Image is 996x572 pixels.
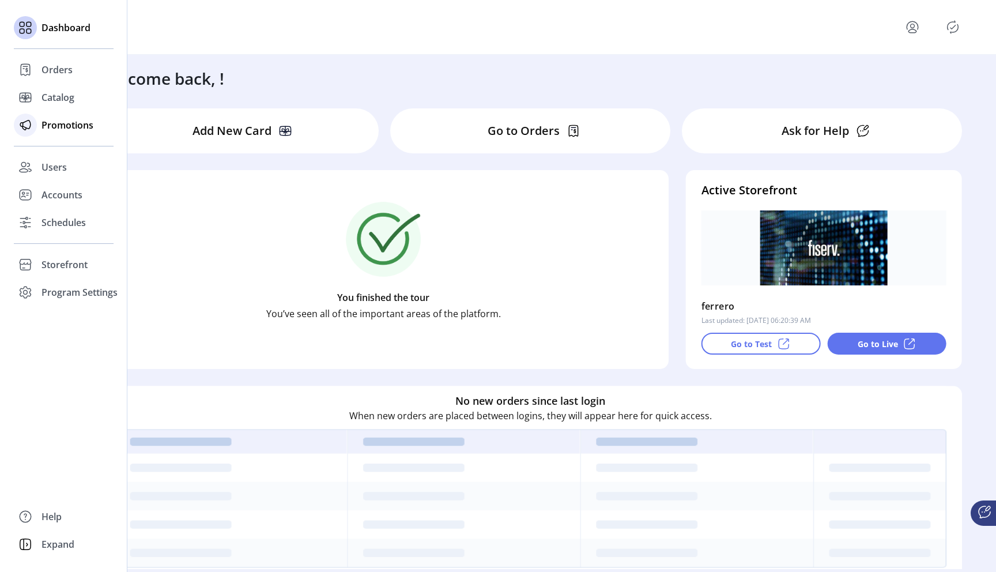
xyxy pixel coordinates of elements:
[41,258,88,272] span: Storefront
[731,338,772,350] p: Go to Test
[266,307,501,321] p: You’ve seen all of the important areas of the platform.
[99,66,224,91] h3: Welcome back, !
[41,285,118,299] span: Program Settings
[701,315,811,326] p: Last updated: [DATE] 06:20:39 AM
[349,409,712,423] p: When new orders are placed between logins, they will appear here for quick access.
[488,122,560,140] p: Go to Orders
[858,338,898,350] p: Go to Live
[701,182,946,199] h4: Active Storefront
[41,21,90,35] span: Dashboard
[782,122,849,140] p: Ask for Help
[41,63,73,77] span: Orders
[903,18,922,36] button: menu
[944,18,962,36] button: Publisher Panel
[41,216,86,229] span: Schedules
[41,160,67,174] span: Users
[337,291,429,304] p: You finished the tour
[193,122,271,140] p: Add New Card
[41,510,62,524] span: Help
[41,118,93,132] span: Promotions
[41,188,82,202] span: Accounts
[455,393,605,409] h6: No new orders since last login
[41,537,74,551] span: Expand
[701,297,735,315] p: ferrero
[41,91,74,104] span: Catalog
